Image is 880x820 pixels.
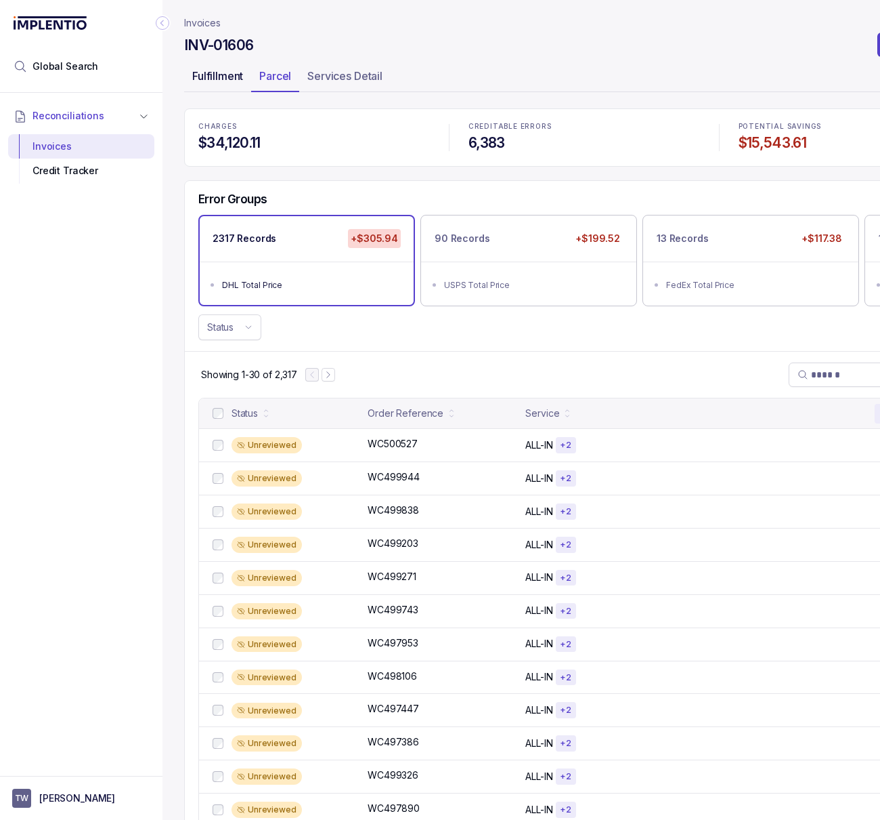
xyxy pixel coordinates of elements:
[32,60,98,73] span: Global Search
[8,131,154,186] div: Reconciliations
[525,505,552,518] p: ALL-IN
[213,606,223,617] input: checkbox-checkbox
[525,737,552,750] p: ALL-IN
[12,789,150,808] button: User initials[PERSON_NAME]
[213,506,223,517] input: checkbox-checkbox
[368,407,443,420] div: Order Reference
[232,735,302,752] div: Unreviewed
[19,159,144,183] div: Credit Tracker
[198,123,430,131] p: CHARGES
[259,68,291,84] p: Parcel
[213,639,223,650] input: checkbox-checkbox
[32,109,104,123] span: Reconciliations
[525,803,552,817] p: ALL-IN
[560,539,572,550] p: + 2
[213,232,276,245] p: 2317 Records
[322,368,335,382] button: Next Page
[560,804,572,815] p: + 2
[666,279,843,292] div: FedEx Total Price
[12,789,31,808] span: User initials
[799,229,845,248] p: +$117.38
[560,473,572,484] p: + 2
[368,537,418,550] p: WC499203
[525,604,552,617] p: ALL-IN
[368,603,418,617] p: WC499743
[525,407,559,420] div: Service
[213,738,223,749] input: checkbox-checkbox
[444,279,621,292] div: USPS Total Price
[198,134,430,152] h4: $34,120.11
[368,802,420,815] p: WC497890
[525,770,552,783] p: ALL-IN
[232,670,302,686] div: Unreviewed
[213,473,223,484] input: checkbox-checkbox
[299,65,391,92] li: Tab Services Detail
[468,134,700,152] h4: 6,383
[201,368,297,382] div: Remaining page entries
[525,703,552,717] p: ALL-IN
[368,570,416,583] p: WC499271
[39,792,115,805] p: [PERSON_NAME]
[232,768,302,785] div: Unreviewed
[525,670,552,684] p: ALL-IN
[213,539,223,550] input: checkbox-checkbox
[368,437,418,451] p: WC500527
[525,538,552,552] p: ALL-IN
[307,68,382,84] p: Services Detail
[525,438,552,452] p: ALL-IN
[657,232,709,245] p: 13 Records
[251,65,299,92] li: Tab Parcel
[560,440,572,451] p: + 2
[560,705,572,716] p: + 2
[192,68,243,84] p: Fulfillment
[560,639,572,650] p: + 2
[184,16,221,30] a: Invoices
[198,314,261,340] button: Status
[222,279,399,292] div: DHL Total Price
[368,670,417,683] p: WC498106
[213,408,223,419] input: checkbox-checkbox
[232,437,302,453] div: Unreviewed
[348,229,401,248] p: +$305.94
[560,738,572,749] p: + 2
[525,637,552,651] p: ALL-IN
[232,470,302,487] div: Unreviewed
[213,573,223,583] input: checkbox-checkbox
[201,368,297,382] p: Showing 1-30 of 2,317
[368,470,420,484] p: WC499944
[19,134,144,159] div: Invoices
[232,703,302,719] div: Unreviewed
[368,768,418,782] p: WC499326
[184,36,253,55] h4: INV-01606
[154,15,171,31] div: Collapse Icon
[560,506,572,517] p: + 2
[560,672,572,683] p: + 2
[213,672,223,683] input: checkbox-checkbox
[368,636,418,650] p: WC497953
[368,702,419,716] p: WC497447
[232,407,258,420] div: Status
[184,16,221,30] nav: breadcrumb
[213,804,223,815] input: checkbox-checkbox
[435,232,490,245] p: 90 Records
[8,101,154,131] button: Reconciliations
[573,229,623,248] p: +$199.52
[368,504,419,517] p: WC499838
[232,537,302,553] div: Unreviewed
[560,771,572,782] p: + 2
[468,123,700,131] p: CREDITABLE ERRORS
[184,65,251,92] li: Tab Fulfillment
[525,472,552,485] p: ALL-IN
[198,192,267,207] h5: Error Groups
[213,705,223,716] input: checkbox-checkbox
[232,603,302,619] div: Unreviewed
[232,504,302,520] div: Unreviewed
[232,802,302,818] div: Unreviewed
[232,636,302,653] div: Unreviewed
[207,321,234,334] p: Status
[213,771,223,782] input: checkbox-checkbox
[213,440,223,451] input: checkbox-checkbox
[368,735,419,749] p: WC497386
[560,606,572,617] p: + 2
